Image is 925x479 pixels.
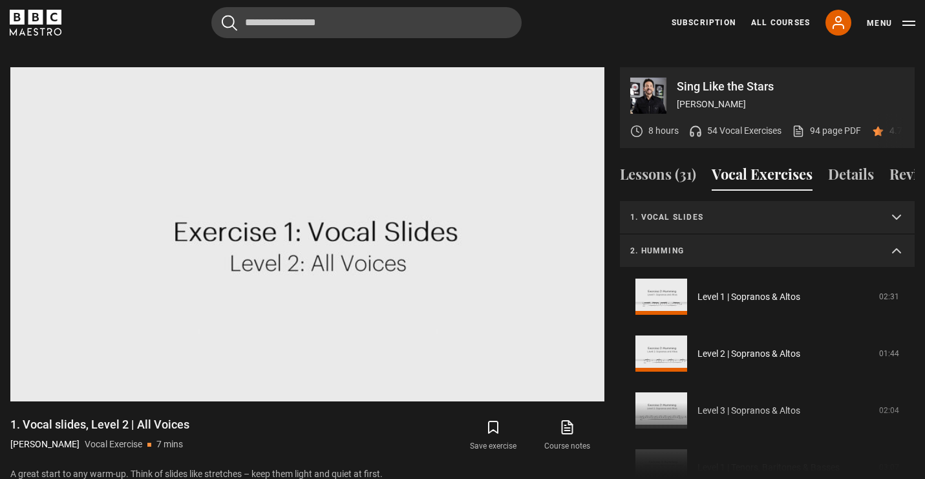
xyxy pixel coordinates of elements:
[672,17,736,28] a: Subscription
[707,124,781,138] p: 54 Vocal Exercises
[697,290,800,304] a: Level 1 | Sopranos & Altos
[751,17,810,28] a: All Courses
[10,438,80,451] p: [PERSON_NAME]
[792,124,861,138] a: 94 page PDF
[531,417,604,454] a: Course notes
[85,438,142,451] p: Vocal Exercise
[222,15,237,31] button: Submit the search query
[620,164,696,191] button: Lessons (31)
[697,347,800,361] a: Level 2 | Sopranos & Altos
[620,201,915,235] summary: 1. Vocal slides
[648,124,679,138] p: 8 hours
[677,98,904,111] p: [PERSON_NAME]
[630,211,873,223] p: 1. Vocal slides
[211,7,522,38] input: Search
[630,245,873,257] p: 2. Humming
[156,438,183,451] p: 7 mins
[828,164,874,191] button: Details
[620,235,915,268] summary: 2. Humming
[867,17,915,30] button: Toggle navigation
[677,81,904,92] p: Sing Like the Stars
[10,417,189,432] h1: 1. Vocal slides, Level 2 | All Voices
[456,417,530,454] button: Save exercise
[10,67,604,401] video-js: Video Player
[712,164,813,191] button: Vocal Exercises
[10,10,61,36] svg: BBC Maestro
